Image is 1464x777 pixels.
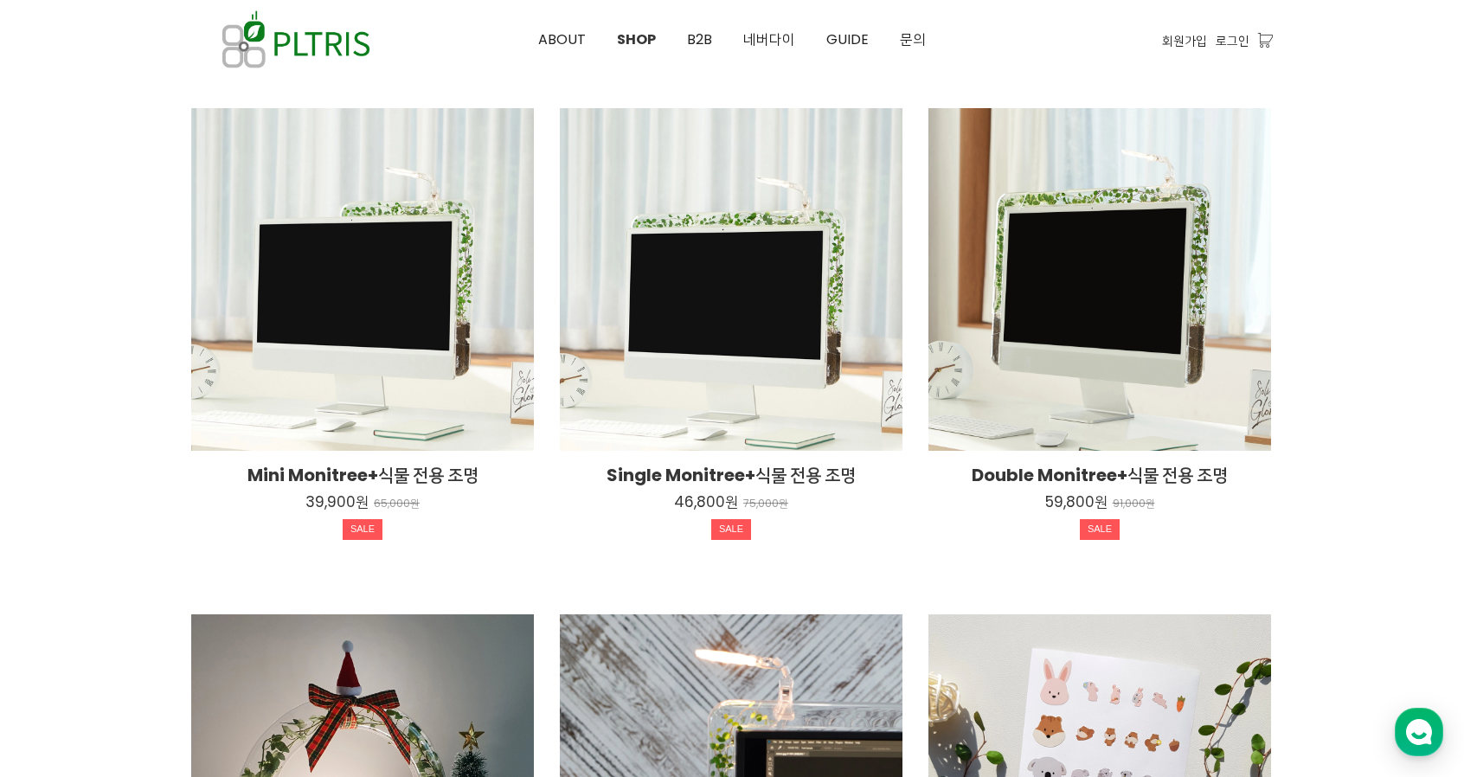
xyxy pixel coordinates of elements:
a: SHOP [601,1,671,79]
p: 75,000원 [743,498,788,511]
a: ABOUT [523,1,601,79]
p: 59,800원 [1045,492,1108,511]
a: Double Monitree+식물 전용 조명 59,800원 91,000원 SALE [928,463,1271,544]
a: 네버다이 [728,1,811,79]
p: 46,800원 [674,492,738,511]
p: 39,900원 [305,492,369,511]
a: 홈 [5,549,114,592]
span: B2B [687,29,712,49]
a: 회원가입 [1162,31,1207,50]
a: 문의 [884,1,941,79]
span: 문의 [900,29,926,49]
span: ABOUT [538,29,586,49]
div: SALE [1080,519,1120,540]
a: 대화 [114,549,223,592]
div: SALE [711,519,751,540]
a: 설정 [223,549,332,592]
a: 로그인 [1216,31,1249,50]
a: Mini Monitree+식물 전용 조명 39,900원 65,000원 SALE [191,463,534,544]
span: 네버다이 [743,29,795,49]
h2: Double Monitree+식물 전용 조명 [928,463,1271,487]
a: GUIDE [811,1,884,79]
h2: Single Monitree+식물 전용 조명 [560,463,902,487]
a: B2B [671,1,728,79]
h2: Mini Monitree+식물 전용 조명 [191,463,534,487]
a: Single Monitree+식물 전용 조명 46,800원 75,000원 SALE [560,463,902,544]
div: SALE [343,519,382,540]
span: 대화 [158,575,179,589]
span: GUIDE [826,29,869,49]
p: 65,000원 [374,498,420,511]
p: 91,000원 [1113,498,1155,511]
span: SHOP [617,29,656,49]
span: 설정 [267,575,288,588]
span: 홈 [55,575,65,588]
